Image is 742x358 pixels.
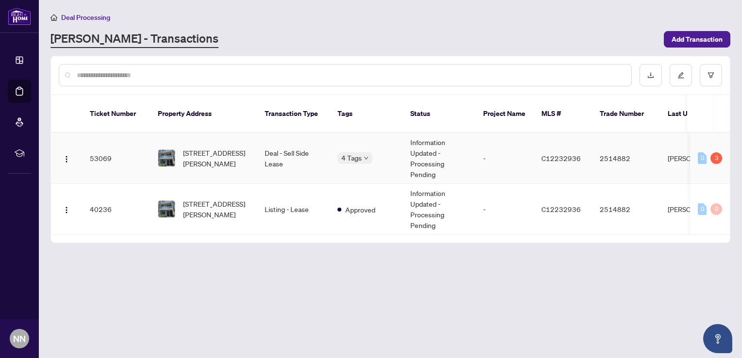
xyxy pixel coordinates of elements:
[698,152,707,164] div: 0
[82,95,150,133] th: Ticket Number
[257,133,330,184] td: Deal - Sell Side Lease
[183,198,249,220] span: [STREET_ADDRESS][PERSON_NAME]
[61,13,110,22] span: Deal Processing
[364,156,369,161] span: down
[63,155,70,163] img: Logo
[63,206,70,214] img: Logo
[541,154,581,163] span: C12232936
[257,184,330,235] td: Listing - Lease
[660,95,733,133] th: Last Updated By
[403,133,475,184] td: Information Updated - Processing Pending
[640,64,662,86] button: download
[8,7,31,25] img: logo
[677,72,684,79] span: edit
[341,152,362,163] span: 4 Tags
[592,184,660,235] td: 2514882
[158,201,175,217] img: thumbnail-img
[660,184,733,235] td: [PERSON_NAME]
[664,31,730,48] button: Add Transaction
[150,95,257,133] th: Property Address
[541,205,581,213] span: C12232936
[708,72,714,79] span: filter
[257,95,330,133] th: Transaction Type
[475,184,534,235] td: -
[183,147,249,169] span: [STREET_ADDRESS][PERSON_NAME]
[330,95,403,133] th: Tags
[660,133,733,184] td: [PERSON_NAME]
[710,203,722,215] div: 0
[534,95,592,133] th: MLS #
[475,95,534,133] th: Project Name
[59,150,74,166] button: Logo
[59,201,74,217] button: Logo
[670,64,692,86] button: edit
[158,150,175,166] img: thumbnail-img
[710,152,722,164] div: 3
[51,14,57,21] span: home
[403,95,475,133] th: Status
[82,184,150,235] td: 40236
[13,332,26,345] span: NN
[592,95,660,133] th: Trade Number
[647,72,654,79] span: download
[698,203,707,215] div: 0
[345,204,375,215] span: Approved
[703,324,732,353] button: Open asap
[82,133,150,184] td: 53069
[403,184,475,235] td: Information Updated - Processing Pending
[51,31,219,48] a: [PERSON_NAME] - Transactions
[700,64,722,86] button: filter
[672,32,723,47] span: Add Transaction
[475,133,534,184] td: -
[592,133,660,184] td: 2514882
